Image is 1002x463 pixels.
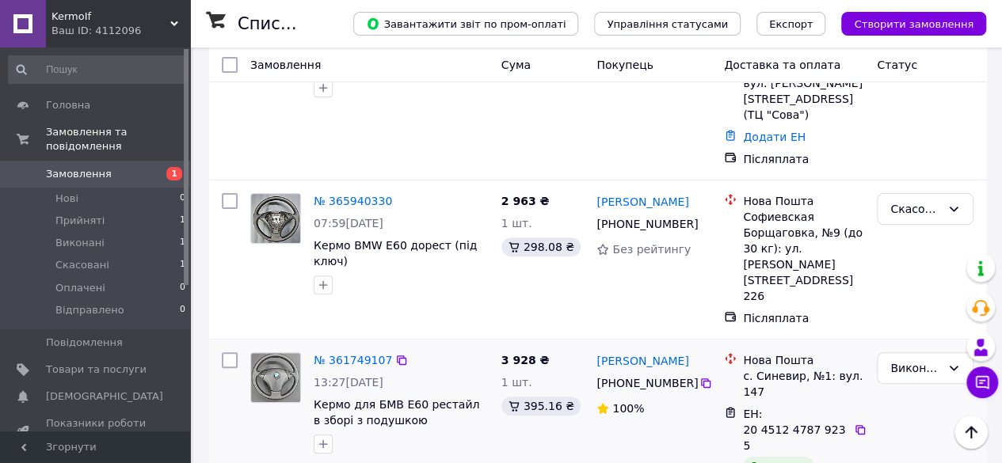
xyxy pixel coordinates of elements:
span: 1 [180,214,185,228]
a: Додати ЕН [743,131,806,143]
a: № 361749107 [314,354,392,366]
span: 100% [612,402,644,415]
div: [PHONE_NUMBER] [593,213,699,235]
span: Нові [55,192,78,206]
span: 0 [180,303,185,317]
span: 1 шт. [501,376,532,389]
h1: Список замовлень [238,14,398,33]
a: Кермо для БМВ Е60 рестайл в зборі з подушкою [314,398,479,427]
a: № 365940330 [314,195,392,207]
span: Відправлено [55,303,124,317]
span: Експорт [769,18,813,30]
span: 1 шт. [501,217,532,230]
div: Післяплата [743,151,864,167]
div: Софиевская Борщаговка, №9 (до 30 кг): ул. [PERSON_NAME][STREET_ADDRESS] 226 [743,209,864,304]
img: Фото товару [251,353,300,402]
div: Виконано [890,359,941,377]
button: Експорт [756,12,826,36]
span: 1 [180,258,185,272]
span: Без рейтингу [612,243,691,256]
div: Скасовано [890,200,941,218]
div: Нова Пошта [743,352,864,368]
span: 1 [180,236,185,250]
button: Чат з покупцем [966,366,998,398]
div: Ваш ID: 4112096 [51,24,190,38]
span: 07:59[DATE] [314,217,383,230]
button: Завантажити звіт по пром-оплаті [353,12,578,36]
a: [PERSON_NAME] [596,194,688,210]
span: 2 963 ₴ [501,195,550,207]
span: Прийняті [55,214,105,228]
div: 298.08 ₴ [501,237,581,256]
span: 3 928 ₴ [501,354,550,366]
span: Cума [501,59,531,71]
span: Статус [877,59,917,71]
button: Управління статусами [594,12,741,36]
span: KermoIf [51,9,170,24]
span: Покупець [596,59,653,71]
div: с. Синевир, №1: вул. 147 [743,368,864,400]
span: ЕН: 20 4512 4787 9235 [743,408,845,452]
div: Післяплата [743,310,864,326]
span: Завантажити звіт по пром-оплаті [366,17,566,31]
span: Повідомлення [46,336,123,350]
button: Створити замовлення [841,12,986,36]
span: Замовлення [46,167,112,181]
div: Нова Пошта [743,193,864,209]
span: Показники роботи компанії [46,416,147,445]
img: Фото товару [251,194,300,243]
span: Головна [46,98,90,112]
button: Наверх [954,416,988,449]
span: Скасовані [55,258,109,272]
div: [PHONE_NUMBER] [593,372,699,394]
a: Створити замовлення [825,17,986,29]
span: Замовлення [250,59,321,71]
a: Фото товару [250,352,301,403]
span: Оплачені [55,281,105,295]
input: Пошук [8,55,187,84]
span: 0 [180,192,185,206]
span: Товари та послуги [46,362,147,377]
div: 395.16 ₴ [501,397,581,416]
a: Кермо BMW E60 дорест (під ключ) [314,239,477,268]
span: 1 [166,167,182,180]
span: Виконані [55,236,105,250]
span: 13:27[DATE] [314,376,383,389]
span: Управління статусами [607,18,728,30]
span: Замовлення та повідомлення [46,125,190,154]
span: Доставка та оплата [724,59,840,71]
a: Фото товару [250,193,301,244]
a: [PERSON_NAME] [596,353,688,369]
span: 0 [180,281,185,295]
span: [DEMOGRAPHIC_DATA] [46,389,163,404]
span: Створити замовлення [854,18,973,30]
